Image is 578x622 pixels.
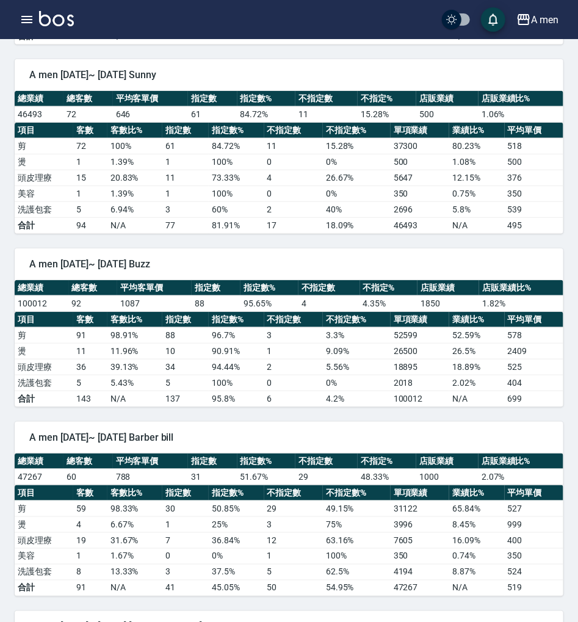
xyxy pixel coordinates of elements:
[264,138,323,154] td: 11
[73,186,107,201] td: 1
[15,312,73,328] th: 項目
[162,123,209,139] th: 指定數
[209,123,264,139] th: 指定數%
[505,580,563,596] td: 519
[162,564,209,580] td: 3
[29,258,549,270] span: A men [DATE]~ [DATE] Buzz
[107,123,162,139] th: 客數比%
[449,359,504,375] td: 18.89 %
[15,280,563,312] table: a dense table
[479,469,563,485] td: 2.07 %
[29,432,549,444] span: A men [DATE]~ [DATE] Barber bill
[505,217,563,233] td: 495
[15,343,73,359] td: 燙
[73,580,107,596] td: 91
[107,327,162,343] td: 98.91 %
[417,280,479,296] th: 店販業績
[391,154,449,170] td: 500
[505,343,563,359] td: 2409
[162,548,209,564] td: 0
[162,532,209,548] td: 7
[15,375,73,391] td: 洗護包套
[391,343,449,359] td: 26500
[449,532,504,548] td: 16.09 %
[15,91,63,107] th: 總業績
[323,564,391,580] td: 62.5 %
[391,580,449,596] td: 47267
[391,186,449,201] td: 350
[113,469,189,485] td: 788
[449,516,504,532] td: 8.45 %
[505,501,563,516] td: 527
[107,186,162,201] td: 1.39 %
[391,548,449,564] td: 350
[358,469,416,485] td: 48.33 %
[391,501,449,516] td: 31122
[264,501,323,516] td: 29
[323,516,391,532] td: 75 %
[391,516,449,532] td: 3996
[416,454,479,469] th: 店販業績
[117,295,192,311] td: 1087
[391,375,449,391] td: 2018
[505,201,563,217] td: 539
[449,154,504,170] td: 1.08 %
[295,91,358,107] th: 不指定數
[107,548,162,564] td: 1.67 %
[391,201,449,217] td: 2696
[391,485,449,501] th: 單項業績
[323,154,391,170] td: 0 %
[107,170,162,186] td: 20.83 %
[264,375,323,391] td: 0
[15,295,69,311] td: 100012
[264,485,323,501] th: 不指定數
[107,138,162,154] td: 100 %
[162,201,209,217] td: 3
[63,106,112,122] td: 72
[209,359,264,375] td: 94.44 %
[505,312,563,328] th: 平均單價
[323,580,391,596] td: 54.95%
[113,454,189,469] th: 平均客單價
[15,312,563,407] table: a dense table
[162,186,209,201] td: 1
[73,123,107,139] th: 客數
[323,138,391,154] td: 15.28 %
[15,485,73,501] th: 項目
[113,106,189,122] td: 646
[237,106,296,122] td: 84.72 %
[449,327,504,343] td: 52.59 %
[323,548,391,564] td: 100 %
[264,170,323,186] td: 4
[117,280,192,296] th: 平均客單價
[15,564,73,580] td: 洗護包套
[323,217,391,233] td: 18.09%
[15,516,73,532] td: 燙
[209,548,264,564] td: 0 %
[73,391,107,407] td: 143
[15,280,69,296] th: 總業績
[505,138,563,154] td: 518
[264,359,323,375] td: 2
[209,580,264,596] td: 45.05%
[15,532,73,548] td: 頭皮理療
[505,359,563,375] td: 525
[449,485,504,501] th: 業績比%
[107,312,162,328] th: 客數比%
[505,154,563,170] td: 500
[192,280,240,296] th: 指定數
[358,454,416,469] th: 不指定%
[298,295,360,311] td: 4
[505,123,563,139] th: 平均單價
[323,327,391,343] td: 3.3 %
[63,469,112,485] td: 60
[264,516,323,532] td: 3
[264,123,323,139] th: 不指定數
[162,327,209,343] td: 88
[162,516,209,532] td: 1
[107,485,162,501] th: 客數比%
[505,391,563,407] td: 699
[323,485,391,501] th: 不指定數%
[107,501,162,516] td: 98.33 %
[391,312,449,328] th: 單項業績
